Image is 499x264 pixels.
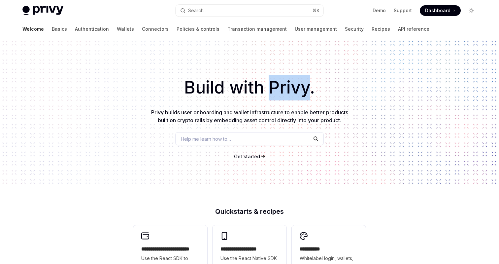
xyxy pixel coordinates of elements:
[117,21,134,37] a: Wallets
[133,208,366,215] h2: Quickstarts & recipes
[11,75,488,100] h1: Build with Privy.
[142,21,169,37] a: Connectors
[425,7,450,14] span: Dashboard
[75,21,109,37] a: Authentication
[372,21,390,37] a: Recipes
[22,6,63,15] img: light logo
[466,5,477,16] button: Toggle dark mode
[373,7,386,14] a: Demo
[52,21,67,37] a: Basics
[420,5,461,16] a: Dashboard
[188,7,207,15] div: Search...
[398,21,429,37] a: API reference
[234,154,260,159] span: Get started
[345,21,364,37] a: Security
[394,7,412,14] a: Support
[177,21,219,37] a: Policies & controls
[181,135,231,142] span: Help me learn how to…
[22,21,44,37] a: Welcome
[313,8,319,13] span: ⌘ K
[227,21,287,37] a: Transaction management
[176,5,323,17] button: Open search
[295,21,337,37] a: User management
[234,153,260,160] a: Get started
[151,109,348,124] span: Privy builds user onboarding and wallet infrastructure to enable better products built on crypto ...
